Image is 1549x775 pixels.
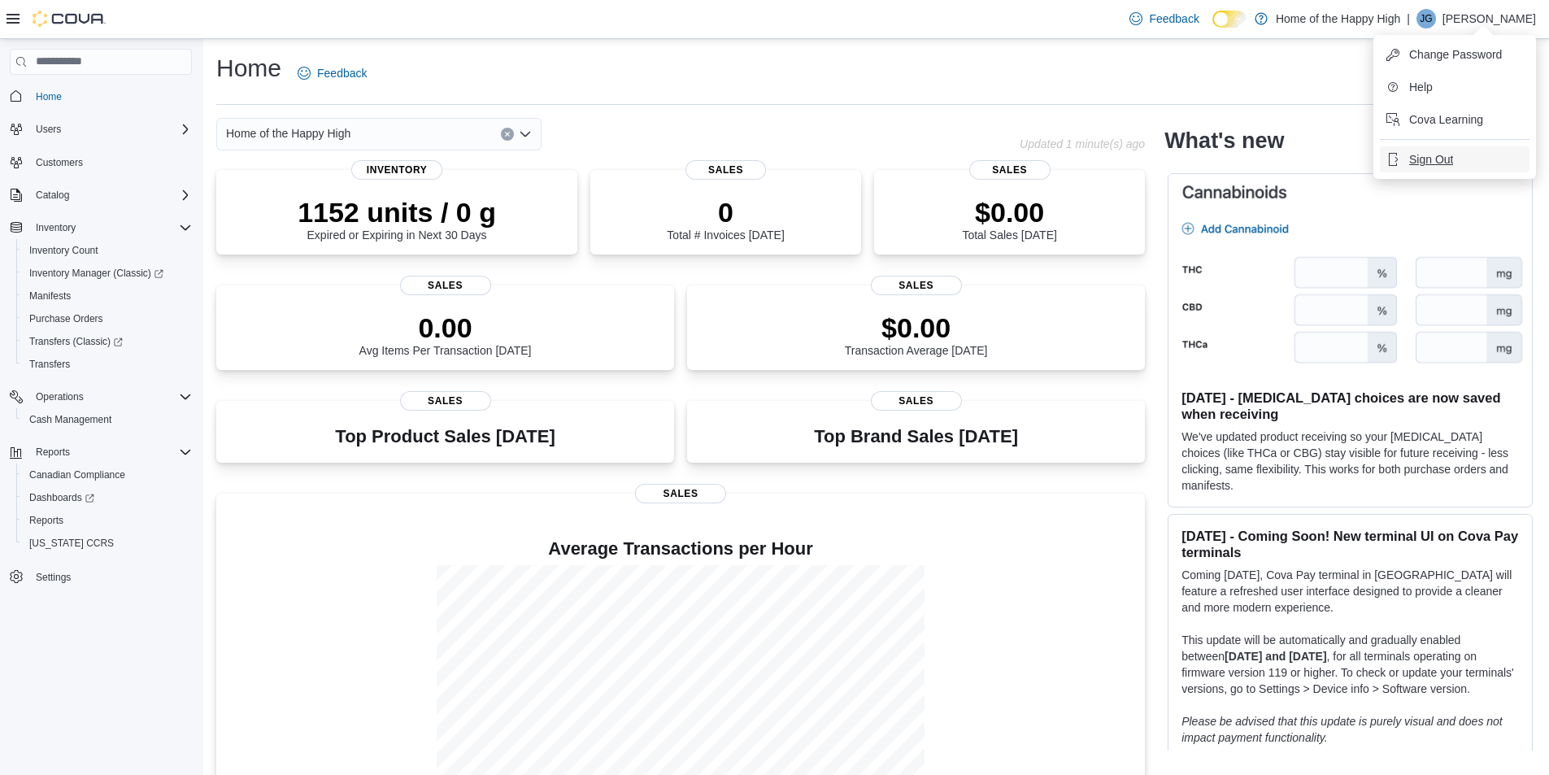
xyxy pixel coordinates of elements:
[1442,9,1536,28] p: [PERSON_NAME]
[23,241,192,260] span: Inventory Count
[29,387,90,407] button: Operations
[359,311,532,344] p: 0.00
[1020,137,1145,150] p: Updated 1 minute(s) ago
[23,286,77,306] a: Manifests
[16,353,198,376] button: Transfers
[3,184,198,207] button: Catalog
[29,514,63,527] span: Reports
[29,468,125,481] span: Canadian Compliance
[1380,41,1529,67] button: Change Password
[23,355,192,374] span: Transfers
[3,150,198,174] button: Customers
[351,160,442,180] span: Inventory
[1380,74,1529,100] button: Help
[29,335,123,348] span: Transfers (Classic)
[29,153,89,172] a: Customers
[23,465,192,485] span: Canadian Compliance
[23,533,120,553] a: [US_STATE] CCRS
[291,57,373,89] a: Feedback
[1409,46,1502,63] span: Change Password
[1380,107,1529,133] button: Cova Learning
[1164,128,1284,154] h2: What's new
[29,244,98,257] span: Inventory Count
[23,332,192,351] span: Transfers (Classic)
[3,564,198,588] button: Settings
[23,511,192,530] span: Reports
[36,189,69,202] span: Catalog
[23,286,192,306] span: Manifests
[16,239,198,262] button: Inventory Count
[298,196,496,242] div: Expired or Expiring in Next 30 Days
[29,290,71,303] span: Manifests
[29,566,192,586] span: Settings
[29,537,114,550] span: [US_STATE] CCRS
[335,427,555,446] h3: Top Product Sales [DATE]
[29,267,163,280] span: Inventory Manager (Classic)
[871,391,962,411] span: Sales
[16,408,198,431] button: Cash Management
[814,427,1018,446] h3: Top Brand Sales [DATE]
[16,307,198,330] button: Purchase Orders
[216,52,281,85] h1: Home
[23,241,105,260] a: Inventory Count
[16,532,198,555] button: [US_STATE] CCRS
[29,152,192,172] span: Customers
[29,358,70,371] span: Transfers
[23,511,70,530] a: Reports
[29,185,192,205] span: Catalog
[36,571,71,584] span: Settings
[23,309,110,329] a: Purchase Orders
[23,488,101,507] a: Dashboards
[962,196,1056,229] p: $0.00
[29,312,103,325] span: Purchase Orders
[36,221,76,234] span: Inventory
[29,86,192,107] span: Home
[29,218,82,237] button: Inventory
[1181,567,1519,616] p: Coming [DATE], Cova Pay terminal in [GEOGRAPHIC_DATA] will feature a refreshed user interface des...
[667,196,784,242] div: Total # Invoices [DATE]
[10,78,192,631] nav: Complex example
[1181,715,1503,744] em: Please be advised that this update is purely visual and does not impact payment functionality.
[1181,390,1519,422] h3: [DATE] - [MEDICAL_DATA] choices are now saved when receiving
[229,539,1132,559] h4: Average Transactions per Hour
[400,276,491,295] span: Sales
[1181,632,1519,697] p: This update will be automatically and gradually enabled between , for all terminals operating on ...
[635,484,726,503] span: Sales
[226,124,350,143] span: Home of the Happy High
[1380,146,1529,172] button: Sign Out
[36,446,70,459] span: Reports
[519,128,532,141] button: Open list of options
[29,120,192,139] span: Users
[36,390,84,403] span: Operations
[29,442,192,462] span: Reports
[1409,151,1453,168] span: Sign Out
[16,330,198,353] a: Transfers (Classic)
[16,285,198,307] button: Manifests
[317,65,367,81] span: Feedback
[16,464,198,486] button: Canadian Compliance
[16,262,198,285] a: Inventory Manager (Classic)
[969,160,1051,180] span: Sales
[3,85,198,108] button: Home
[1407,9,1410,28] p: |
[1409,111,1483,128] span: Cova Learning
[962,196,1056,242] div: Total Sales [DATE]
[29,387,192,407] span: Operations
[1181,528,1519,560] h3: [DATE] - Coming Soon! New terminal UI on Cova Pay terminals
[3,216,198,239] button: Inventory
[3,385,198,408] button: Operations
[23,465,132,485] a: Canadian Compliance
[29,87,68,107] a: Home
[1181,429,1519,494] p: We've updated product receiving so your [MEDICAL_DATA] choices (like THCa or CBG) stay visible fo...
[23,410,118,429] a: Cash Management
[23,533,192,553] span: Washington CCRS
[36,123,61,136] span: Users
[400,391,491,411] span: Sales
[298,196,496,229] p: 1152 units / 0 g
[29,218,192,237] span: Inventory
[3,118,198,141] button: Users
[23,488,192,507] span: Dashboards
[1416,9,1436,28] div: James Guzzo
[1149,11,1199,27] span: Feedback
[36,156,83,169] span: Customers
